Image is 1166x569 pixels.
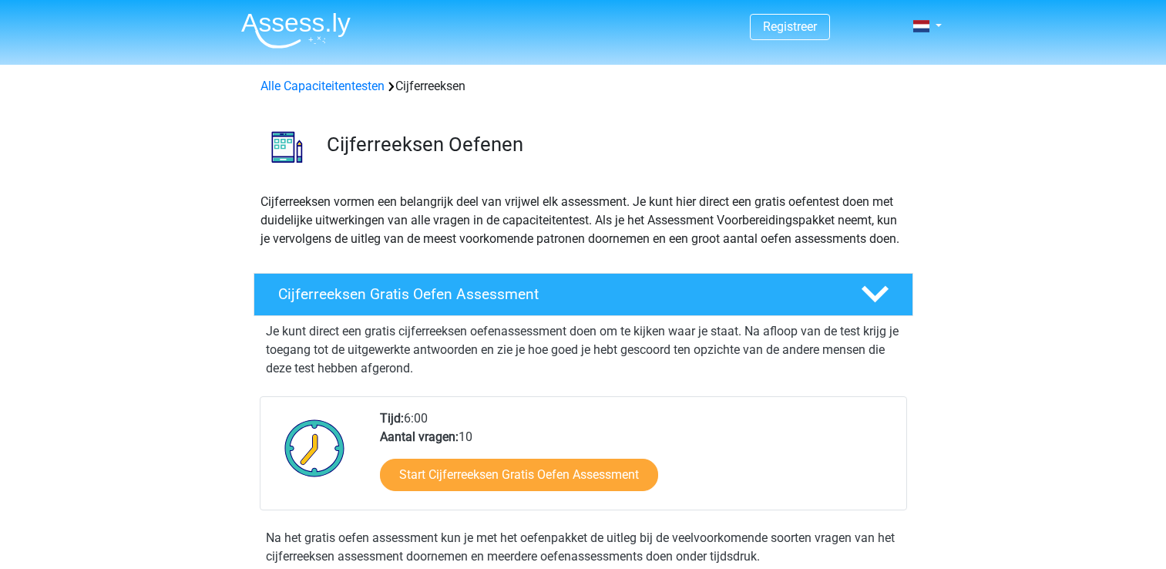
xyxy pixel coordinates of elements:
[327,133,901,157] h3: Cijferreeksen Oefenen
[254,77,912,96] div: Cijferreeksen
[278,285,836,303] h4: Cijferreeksen Gratis Oefen Assessment
[260,193,906,248] p: Cijferreeksen vormen een belangrijk deel van vrijwel elk assessment. Je kunt hier direct een grat...
[266,322,901,378] p: Je kunt direct een gratis cijferreeksen oefenassessment doen om te kijken waar je staat. Na afloo...
[247,273,919,316] a: Cijferreeksen Gratis Oefen Assessment
[260,529,907,566] div: Na het gratis oefen assessment kun je met het oefenpakket de uitleg bij de veelvoorkomende soorte...
[241,12,351,49] img: Assessly
[380,459,658,491] a: Start Cijferreeksen Gratis Oefen Assessment
[254,114,320,180] img: cijferreeksen
[380,411,404,426] b: Tijd:
[763,19,817,34] a: Registreer
[368,409,906,510] div: 6:00 10
[380,429,459,444] b: Aantal vragen:
[276,409,354,487] img: Klok
[260,79,385,93] a: Alle Capaciteitentesten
